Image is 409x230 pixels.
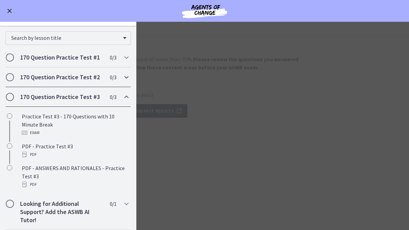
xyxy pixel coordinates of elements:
[5,31,131,45] div: Search by lesson title
[20,200,103,224] h2: Looking for Additional Support? Add the ASWB AI Tutor!
[110,73,116,81] span: 0 / 3
[5,7,14,15] button: Enable menu
[22,150,128,159] div: PDF
[22,112,128,137] div: Practice Test #3 - 170 Questions with 10 Minute Break
[164,3,245,19] img: Agents of Change
[22,180,128,188] div: PDF
[110,200,116,208] span: 0 / 1
[22,129,128,137] div: Exam
[20,73,103,81] h2: 170 Question Practice Test #2
[22,164,128,188] div: PDF - ANSWERS AND RATIONALES - Practice Test #3
[20,93,103,101] h2: 170 Question Practice Test #3
[22,142,128,159] div: PDF - Practice Test #3
[20,53,103,62] h2: 170 Question Practice Test #1
[110,53,116,62] span: 0 / 3
[110,93,116,101] span: 0 / 3
[11,34,120,41] span: Search by lesson title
